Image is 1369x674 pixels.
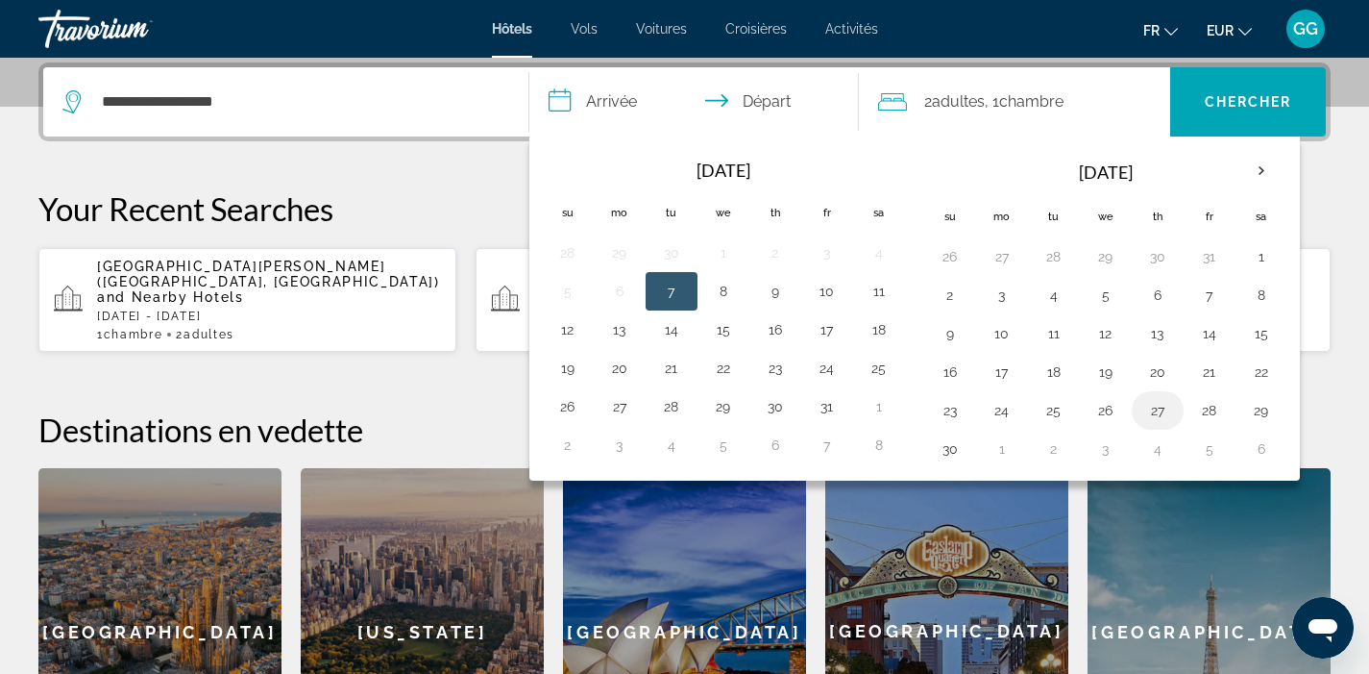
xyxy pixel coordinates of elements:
button: Day 27 [1142,397,1173,424]
button: Day 29 [604,239,635,266]
button: Change language [1143,16,1178,44]
span: Chambre [104,328,163,341]
a: Hôtels [492,21,532,37]
a: Croisières [725,21,787,37]
button: Day 30 [935,436,966,462]
button: Day 2 [935,282,966,309]
button: Day 4 [864,239,894,266]
button: Day 6 [760,432,791,459]
button: Day 19 [1090,359,1121,386]
button: Day 17 [987,359,1017,386]
button: Day 24 [987,397,1017,424]
span: 1 [97,328,162,341]
a: Voitures [636,21,687,37]
button: Day 24 [812,355,843,382]
span: 2 [924,88,985,115]
span: and Nearby Hotels [97,289,244,305]
button: Day 26 [552,393,583,420]
button: Day 3 [987,282,1017,309]
button: Day 22 [1246,359,1277,386]
button: Day 14 [1194,320,1225,347]
button: Day 5 [552,278,583,305]
button: Day 7 [656,278,687,305]
button: Day 5 [1090,282,1121,309]
button: Day 21 [656,355,687,382]
button: Day 5 [1194,436,1225,462]
button: Day 14 [656,316,687,343]
button: Day 9 [760,278,791,305]
button: Day 1 [1246,243,1277,270]
button: Day 3 [812,239,843,266]
button: Day 1 [708,239,739,266]
span: Adultes [183,328,234,341]
input: Search hotel destination [100,87,500,116]
button: Day 6 [604,278,635,305]
button: Day 15 [1246,320,1277,347]
button: Day 8 [864,432,894,459]
button: Day 26 [1090,397,1121,424]
table: Left calendar grid [542,149,905,464]
button: Day 18 [864,316,894,343]
button: Day 18 [1039,359,1069,386]
button: Day 13 [604,316,635,343]
button: Day 25 [864,355,894,382]
button: Day 28 [1194,397,1225,424]
button: Day 25 [1039,397,1069,424]
button: Day 30 [760,393,791,420]
button: Day 31 [1194,243,1225,270]
button: Day 13 [1142,320,1173,347]
p: Your Recent Searches [38,189,1331,228]
button: Change currency [1207,16,1252,44]
button: Day 10 [987,320,1017,347]
button: Day 23 [760,355,791,382]
button: Day 6 [1142,282,1173,309]
button: Day 4 [1039,282,1069,309]
button: Day 16 [935,359,966,386]
p: [DATE] - [DATE] [97,310,441,323]
span: Adultes [932,92,985,111]
button: Day 28 [552,239,583,266]
button: Next month [1235,149,1287,193]
button: Day 2 [760,239,791,266]
button: Day 29 [1090,243,1121,270]
a: Vols [571,21,598,37]
button: Search [1170,67,1326,137]
th: [DATE] [594,149,853,191]
button: Day 28 [656,393,687,420]
button: Day 28 [1039,243,1069,270]
button: Day 20 [1142,359,1173,386]
button: Day 5 [708,432,739,459]
button: Day 29 [1246,397,1277,424]
button: Day 10 [812,278,843,305]
button: Day 1 [864,393,894,420]
button: Day 7 [1194,282,1225,309]
button: Day 21 [1194,359,1225,386]
button: Day 16 [760,316,791,343]
button: Day 11 [1039,320,1069,347]
div: Search widget [43,67,1326,137]
button: Day 20 [604,355,635,382]
th: [DATE] [976,149,1235,195]
button: Day 30 [656,239,687,266]
span: Chercher [1205,94,1292,110]
button: Day 8 [708,278,739,305]
button: Day 1 [987,436,1017,462]
span: Chambre [999,92,1063,111]
button: Day 27 [604,393,635,420]
button: Day 3 [1090,436,1121,462]
span: [GEOGRAPHIC_DATA][PERSON_NAME] ([GEOGRAPHIC_DATA], [GEOGRAPHIC_DATA]) [97,259,440,289]
button: Day 8 [1246,282,1277,309]
button: Hotels in [GEOGRAPHIC_DATA], [GEOGRAPHIC_DATA] ([GEOGRAPHIC_DATA])[DATE] - [DATE]1Chambre2Adultes [476,247,893,353]
span: , 1 [985,88,1063,115]
span: GG [1293,19,1318,38]
button: Travelers: 2 adults, 0 children [859,67,1170,137]
h2: Destinations en vedette [38,411,1331,449]
button: Day 17 [812,316,843,343]
button: Day 12 [552,316,583,343]
button: Day 9 [935,320,966,347]
button: [GEOGRAPHIC_DATA][PERSON_NAME] ([GEOGRAPHIC_DATA], [GEOGRAPHIC_DATA]) and Nearby Hotels[DATE] - [... [38,247,456,353]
